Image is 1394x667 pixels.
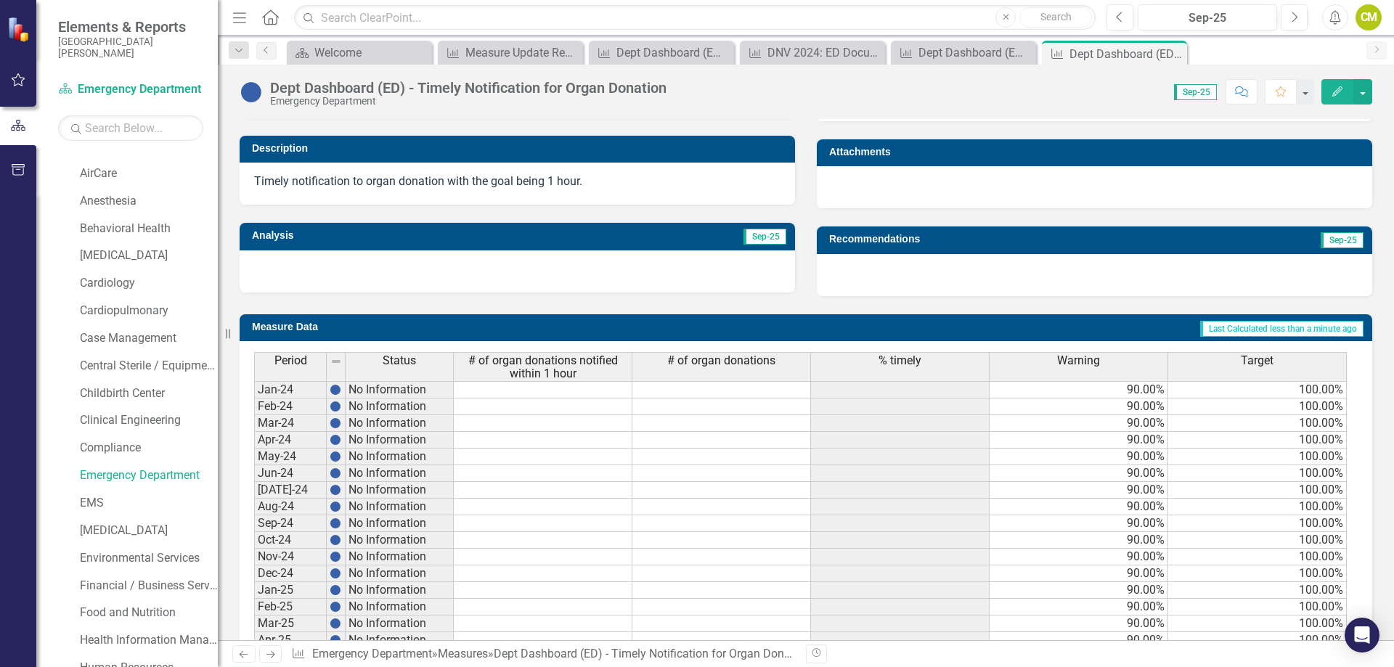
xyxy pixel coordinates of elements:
[254,432,327,449] td: Apr-24
[58,81,203,98] a: Emergency Department
[494,647,810,660] div: Dept Dashboard (ED) - Timely Notification for Organ Donation
[58,18,203,36] span: Elements & Reports
[457,354,629,380] span: # of organ donations notified within 1 hour
[1356,4,1382,30] button: CM
[1168,482,1347,499] td: 100.00%
[254,549,327,565] td: Nov-24
[743,44,881,62] a: DNV 2024: ED Documentation for 1:1 patients
[1168,549,1347,565] td: 100.00%
[80,221,218,237] a: Behavioral Health
[438,647,488,660] a: Measures
[1057,354,1100,367] span: Warning
[1138,4,1277,30] button: Sep-25
[330,584,341,596] img: BgCOk07PiH71IgAAAABJRU5ErkJggg==
[252,143,788,154] h3: Description
[383,354,416,367] span: Status
[441,44,579,62] a: Measure Update Report
[990,415,1168,432] td: 90.00%
[1174,84,1217,100] span: Sep-25
[330,618,341,629] img: BgCOk07PiH71IgAAAABJRU5ErkJggg==
[80,550,218,567] a: Environmental Services
[990,532,1168,549] td: 90.00%
[990,449,1168,465] td: 90.00%
[346,565,454,582] td: No Information
[879,354,921,367] span: % timely
[330,434,341,446] img: BgCOk07PiH71IgAAAABJRU5ErkJggg==
[346,599,454,615] td: No Information
[330,417,341,429] img: BgCOk07PiH71IgAAAABJRU5ErkJggg==
[767,44,881,62] div: DNV 2024: ED Documentation for 1:1 patients
[254,615,327,632] td: Mar-25
[330,634,341,646] img: BgCOk07PiH71IgAAAABJRU5ErkJggg==
[1345,618,1379,652] div: Open Intercom Messenger
[270,96,667,107] div: Emergency Department
[990,582,1168,599] td: 90.00%
[314,44,428,62] div: Welcome
[990,482,1168,499] td: 90.00%
[291,646,795,663] div: » »
[990,565,1168,582] td: 90.00%
[80,330,218,347] a: Case Management
[829,234,1189,245] h3: Recommendations
[80,165,218,182] a: AirCare
[346,582,454,599] td: No Information
[80,467,218,484] a: Emergency Department
[80,247,218,264] a: [MEDICAL_DATA]
[990,599,1168,615] td: 90.00%
[616,44,730,62] div: Dept Dashboard (ED) - Yellow POD Patient Repeat Vitals
[330,551,341,562] img: BgCOk07PiH71IgAAAABJRU5ErkJggg==
[252,230,512,241] h3: Analysis
[990,615,1168,632] td: 90.00%
[80,358,218,375] a: Central Sterile / Equipment Distribution
[743,229,786,245] span: Sep-25
[274,354,307,367] span: Period
[1019,7,1092,28] button: Search
[58,36,203,60] small: [GEOGRAPHIC_DATA][PERSON_NAME]
[80,578,218,594] a: Financial / Business Services
[1168,582,1347,599] td: 100.00%
[254,499,327,515] td: Aug-24
[294,5,1096,30] input: Search ClearPoint...
[330,534,341,546] img: BgCOk07PiH71IgAAAABJRU5ErkJggg==
[894,44,1032,62] a: Dept Dashboard (ED) - DNV 2024: Violent Restraints - Timing of Initial Orders
[1168,415,1347,432] td: 100.00%
[346,415,454,432] td: No Information
[330,601,341,613] img: BgCOk07PiH71IgAAAABJRU5ErkJggg==
[80,385,218,402] a: Childbirth Center
[254,632,327,649] td: Apr-25
[330,517,341,529] img: BgCOk07PiH71IgAAAABJRU5ErkJggg==
[918,44,1032,62] div: Dept Dashboard (ED) - DNV 2024: Violent Restraints - Timing of Initial Orders
[254,515,327,532] td: Sep-24
[592,44,730,62] a: Dept Dashboard (ED) - Yellow POD Patient Repeat Vitals
[312,647,432,660] a: Emergency Department
[346,499,454,515] td: No Information
[254,398,327,415] td: Feb-24
[1241,354,1273,367] span: Target
[1168,615,1347,632] td: 100.00%
[1168,449,1347,465] td: 100.00%
[80,495,218,512] a: EMS
[80,275,218,292] a: Cardiology
[346,482,454,499] td: No Information
[80,412,218,429] a: Clinical Engineering
[254,173,780,190] p: Timely notification to organ donation with the goal being 1 hour.
[330,384,341,396] img: BgCOk07PiH71IgAAAABJRU5ErkJggg==
[465,44,579,62] div: Measure Update Report
[1040,11,1072,22] span: Search
[1168,532,1347,549] td: 100.00%
[1168,432,1347,449] td: 100.00%
[80,605,218,621] a: Food and Nutrition
[1168,499,1347,515] td: 100.00%
[330,401,341,412] img: BgCOk07PiH71IgAAAABJRU5ErkJggg==
[330,451,341,462] img: BgCOk07PiH71IgAAAABJRU5ErkJggg==
[254,465,327,482] td: Jun-24
[990,381,1168,398] td: 90.00%
[990,398,1168,415] td: 90.00%
[990,632,1168,649] td: 90.00%
[80,193,218,210] a: Anesthesia
[346,632,454,649] td: No Information
[346,549,454,565] td: No Information
[1168,398,1347,415] td: 100.00%
[252,322,571,332] h3: Measure Data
